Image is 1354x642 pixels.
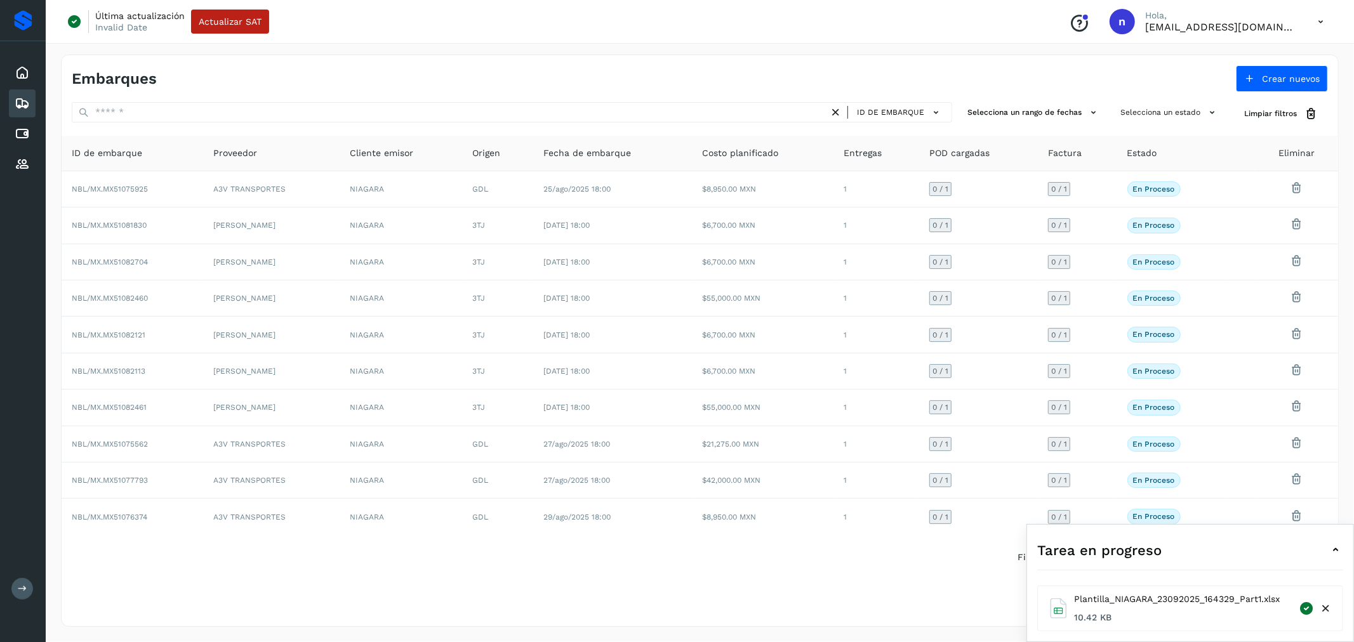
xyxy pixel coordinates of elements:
[340,317,463,353] td: NIAGARA
[463,499,534,534] td: GDL
[1051,403,1067,411] span: 0 / 1
[1037,540,1162,561] span: Tarea en progreso
[213,147,257,160] span: Proveedor
[933,440,948,448] span: 0 / 1
[473,147,501,160] span: Origen
[933,185,948,193] span: 0 / 1
[1133,185,1175,193] p: En proceso
[350,147,413,160] span: Cliente emisor
[833,499,919,534] td: 1
[1133,258,1175,266] p: En proceso
[1051,294,1067,302] span: 0 / 1
[933,367,948,375] span: 0 / 1
[72,70,157,88] h4: Embarques
[340,462,463,499] td: NIAGARA
[203,426,339,462] td: A3V TRANSPORTES
[933,221,948,229] span: 0 / 1
[191,10,269,34] button: Actualizar SAT
[1145,10,1298,21] p: Hola,
[1133,440,1175,449] p: En proceso
[1244,108,1297,119] span: Limpiar filtros
[833,353,919,390] td: 1
[543,367,590,376] span: [DATE] 18:00
[1133,221,1175,230] p: En proceso
[1133,512,1175,521] p: En proceso
[340,280,463,317] td: NIAGARA
[1133,367,1175,376] p: En proceso
[692,390,833,426] td: $55,000.00 MXN
[962,102,1105,123] button: Selecciona un rango de fechas
[1051,367,1067,375] span: 0 / 1
[9,89,36,117] div: Embarques
[95,22,147,33] p: Invalid Date
[72,147,142,160] span: ID de embarque
[543,294,590,303] span: [DATE] 18:00
[463,390,534,426] td: 3TJ
[543,221,590,230] span: [DATE] 18:00
[463,171,534,207] td: GDL
[1278,147,1315,160] span: Eliminar
[203,244,339,280] td: [PERSON_NAME]
[933,331,948,339] span: 0 / 1
[1037,535,1343,565] div: Tarea en progreso
[1018,551,1101,564] span: Filtros por página :
[203,390,339,426] td: [PERSON_NAME]
[463,426,534,462] td: GDL
[1048,147,1082,160] span: Factura
[72,294,148,303] span: NBL/MX.MX51082460
[72,331,145,339] span: NBL/MX.MX51082121
[340,499,463,534] td: NIAGARA
[1051,513,1067,521] span: 0 / 1
[1133,476,1175,485] p: En proceso
[1051,221,1067,229] span: 0 / 1
[203,317,339,353] td: [PERSON_NAME]
[692,353,833,390] td: $6,700.00 MXN
[853,103,946,122] button: ID de embarque
[543,258,590,266] span: [DATE] 18:00
[1234,102,1328,126] button: Limpiar filtros
[543,147,631,160] span: Fecha de embarque
[833,207,919,244] td: 1
[72,440,148,449] span: NBL/MX.MX51075562
[72,185,148,193] span: NBL/MX.MX51075925
[1074,593,1280,606] span: Plantilla_NIAGARA_23092025_164329_Part1.xlsx
[1236,65,1328,92] button: Crear nuevos
[692,207,833,244] td: $6,700.00 MXN
[929,147,990,160] span: POD cargadas
[9,120,36,148] div: Cuentas por pagar
[692,462,833,499] td: $42,000.00 MXN
[543,185,611,193] span: 25/ago/2025 18:00
[933,403,948,411] span: 0 / 1
[1051,185,1067,193] span: 0 / 1
[463,244,534,280] td: 3TJ
[72,221,147,230] span: NBL/MX.MX51081830
[543,403,590,412] span: [DATE] 18:00
[1051,331,1067,339] span: 0 / 1
[543,476,610,485] span: 27/ago/2025 18:00
[692,171,833,207] td: $8,950.00 MXN
[1115,102,1224,123] button: Selecciona un estado
[933,294,948,302] span: 0 / 1
[1127,147,1157,160] span: Estado
[9,59,36,87] div: Inicio
[203,280,339,317] td: [PERSON_NAME]
[203,353,339,390] td: [PERSON_NAME]
[692,426,833,462] td: $21,275.00 MXN
[463,280,534,317] td: 3TJ
[692,280,833,317] td: $55,000.00 MXN
[1074,611,1280,624] span: 10.42 KB
[1048,598,1069,619] img: Excel file
[933,258,948,266] span: 0 / 1
[95,10,185,22] p: Última actualización
[72,367,145,376] span: NBL/MX.MX51082113
[857,107,924,118] span: ID de embarque
[543,440,610,449] span: 27/ago/2025 18:00
[543,331,590,339] span: [DATE] 18:00
[833,462,919,499] td: 1
[199,17,262,26] span: Actualizar SAT
[463,462,534,499] td: GDL
[340,244,463,280] td: NIAGARA
[203,207,339,244] td: [PERSON_NAME]
[463,207,534,244] td: 3TJ
[833,244,919,280] td: 1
